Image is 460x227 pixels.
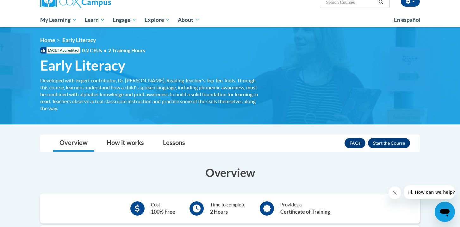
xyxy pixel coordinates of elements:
a: My Learning [36,13,81,27]
a: Lessons [157,135,191,152]
div: Cost [151,201,175,216]
span: Early Literacy [40,57,125,74]
a: En español [390,13,425,27]
div: Time to complete [210,201,246,216]
a: Explore [140,13,174,27]
a: FAQs [345,138,365,148]
span: Explore [145,16,170,24]
a: Learn [81,13,109,27]
span: 0.2 CEUs [82,47,145,54]
div: Provides a [280,201,330,216]
span: IACET Accredited [40,47,80,54]
b: 2 Hours [210,209,228,215]
iframe: Message from company [404,185,455,199]
span: 2 Training Hours [108,47,145,53]
button: Enroll [368,138,410,148]
iframe: Close message [389,186,401,199]
b: Certificate of Training [280,209,330,215]
span: Learn [85,16,105,24]
a: About [174,13,204,27]
span: About [178,16,199,24]
a: Overview [53,135,94,152]
span: My Learning [40,16,77,24]
h3: Overview [40,165,420,180]
iframe: Button to launch messaging window [435,202,455,222]
div: Developed with expert contributor, Dr. [PERSON_NAME], Reading Teacher's Top Ten Tools. Through th... [40,77,258,112]
div: Main menu [31,13,429,27]
a: Engage [109,13,140,27]
span: • [104,47,107,53]
span: Early Literacy [62,37,96,43]
span: En español [394,16,420,23]
b: 100% Free [151,209,175,215]
a: Home [40,37,55,43]
span: Engage [113,16,136,24]
a: How it works [100,135,150,152]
